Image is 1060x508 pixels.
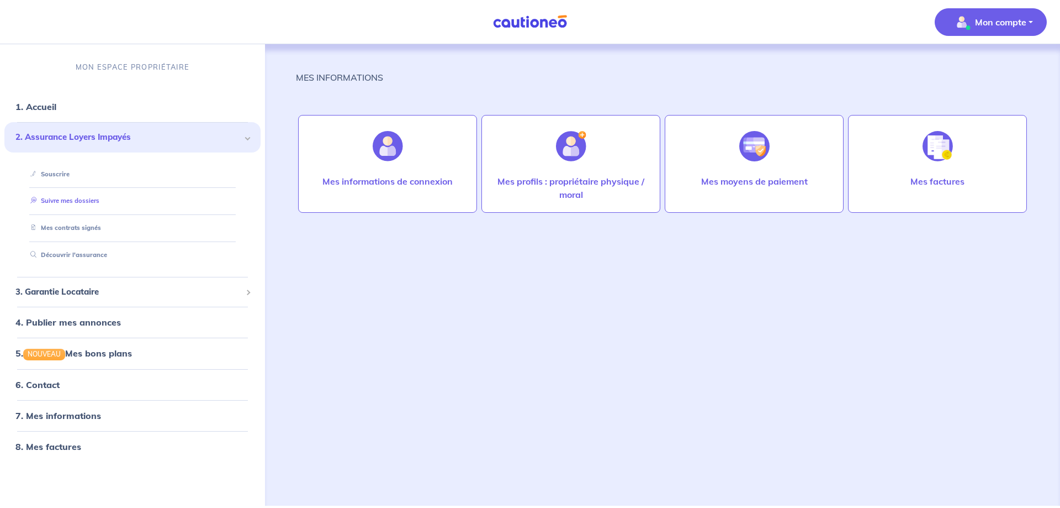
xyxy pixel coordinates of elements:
[26,197,99,205] a: Suivre mes dossiers
[4,281,261,303] div: 3. Garantie Locataire
[935,8,1047,36] button: illu_account_valid_menu.svgMon compte
[18,192,247,210] div: Suivre mes dossiers
[4,342,261,364] div: 5.NOUVEAUMes bons plans
[4,404,261,426] div: 7. Mes informations
[26,170,70,178] a: Souscrire
[923,131,953,161] img: illu_invoice.svg
[910,175,964,188] p: Mes factures
[15,101,56,112] a: 1. Accueil
[18,219,247,237] div: Mes contrats signés
[4,311,261,333] div: 4. Publier mes annonces
[15,131,241,144] span: 2. Assurance Loyers Impayés
[975,15,1026,29] p: Mon compte
[76,62,189,72] p: MON ESPACE PROPRIÉTAIRE
[18,165,247,184] div: Souscrire
[26,251,107,259] a: Découvrir l'assurance
[15,348,132,359] a: 5.NOUVEAUMes bons plans
[489,15,571,29] img: Cautioneo
[953,13,971,31] img: illu_account_valid_menu.svg
[4,96,261,118] div: 1. Accueil
[739,131,770,161] img: illu_credit_card_no_anim.svg
[15,286,241,298] span: 3. Garantie Locataire
[296,71,383,84] p: MES INFORMATIONS
[15,317,121,328] a: 4. Publier mes annonces
[373,131,403,161] img: illu_account.svg
[4,435,261,457] div: 8. Mes factures
[322,175,453,188] p: Mes informations de connexion
[18,246,247,264] div: Découvrir l'assurance
[26,224,101,232] a: Mes contrats signés
[493,175,649,201] p: Mes profils : propriétaire physique / moral
[4,122,261,153] div: 2. Assurance Loyers Impayés
[15,379,60,390] a: 6. Contact
[15,410,101,421] a: 7. Mes informations
[556,131,586,161] img: illu_account_add.svg
[701,175,808,188] p: Mes moyens de paiement
[4,373,261,395] div: 6. Contact
[15,441,81,452] a: 8. Mes factures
